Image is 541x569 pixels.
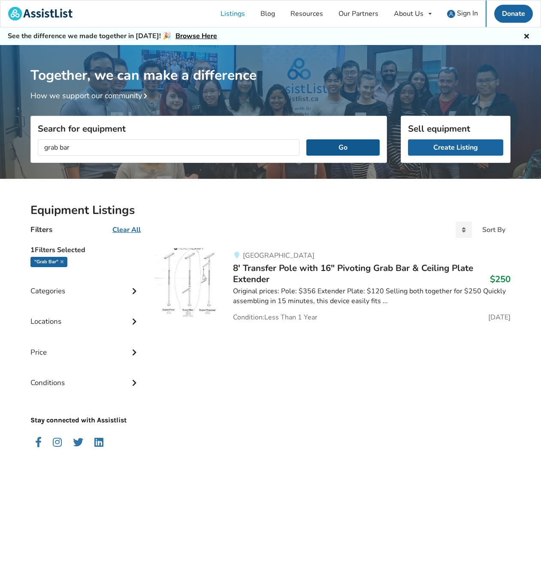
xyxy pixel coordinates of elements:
[490,274,511,285] h3: $250
[30,331,140,361] div: Price
[447,10,455,18] img: user icon
[30,203,511,218] h2: Equipment Listings
[8,32,217,41] h5: See the difference we made together in [DATE]! 🎉
[8,7,73,21] img: assistlist-logo
[30,90,151,101] a: How we support our community
[233,314,317,321] span: Condition: Less Than 1 Year
[494,5,533,23] a: Donate
[233,286,511,306] div: Original prices: Pole: $356 Extender Plate: $120 Selling both together for $250 Quickly assemblin...
[38,139,299,156] input: I am looking for...
[213,0,253,27] a: Listings
[457,9,478,18] span: Sign In
[331,0,386,27] a: Our Partners
[243,251,314,260] span: [GEOGRAPHIC_DATA]
[30,361,140,391] div: Conditions
[30,269,140,300] div: Categories
[408,139,503,156] a: Create Listing
[283,0,331,27] a: Resources
[488,314,511,321] span: [DATE]
[306,139,380,156] button: Go
[30,300,140,330] div: Locations
[253,0,283,27] a: Blog
[394,10,423,17] div: About Us
[482,226,505,233] div: Sort By
[408,123,503,134] h3: Sell equipment
[175,31,217,41] a: Browse Here
[38,123,380,134] h3: Search for equipment
[154,248,223,317] img: transfer aids-8' transfer pole with 16" pivoting grab bar & ceiling plate extender
[439,0,486,27] a: user icon Sign In
[30,45,511,84] h1: Together, we can make a difference
[233,262,473,285] span: 8' Transfer Pole with 16" Pivoting Grab Bar & Ceiling Plate Extender
[154,248,511,321] a: transfer aids-8' transfer pole with 16" pivoting grab bar & ceiling plate extender[GEOGRAPHIC_DAT...
[30,241,140,257] h5: 1 Filters Selected
[30,391,140,425] p: Stay connected with Assistlist
[112,225,141,235] u: Clear All
[30,257,67,267] div: "grab bar"
[30,225,52,235] h4: Filters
